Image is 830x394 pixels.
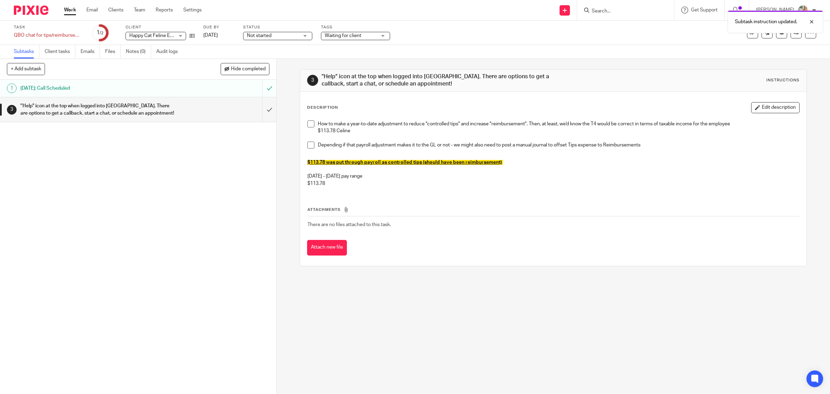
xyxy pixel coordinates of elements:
span: $113.78 was put through payroll as controlled tips (should have been reimbursement) [307,160,502,165]
h1: [DATE]: Call Scheduled [20,83,177,93]
a: Client tasks [45,45,75,59]
p: Subtask instruction updated. [735,18,797,25]
h1: ''Help" icon at the top when logged into [GEOGRAPHIC_DATA]. There are options to get a callback, ... [20,101,177,118]
p: [DATE] - [DATE] pay range [307,173,800,180]
div: 1 [7,83,17,93]
div: 3 [307,75,318,86]
a: Work [64,7,76,14]
button: Edit description [751,102,800,113]
button: Attach new file [307,240,347,256]
a: Team [134,7,145,14]
label: Tags [321,25,390,30]
span: There are no files attached to this task. [307,222,391,227]
a: Emails [81,45,100,59]
p: $113.78 [307,180,800,187]
p: How to make a year-to-date adjustment to reduce "controlled tips" and increase "reimbursement". T... [318,120,800,127]
div: 3 [7,105,17,115]
div: 1 [96,29,103,37]
div: Instructions [766,78,800,83]
img: MIC.jpg [797,5,809,16]
a: Settings [183,7,202,14]
span: Attachments [307,208,341,212]
img: Pixie [14,6,48,15]
p: $113.78 Celine [318,127,800,134]
span: Happy Cat Feline Essentials Ltd. [129,33,198,38]
button: Hide completed [221,63,269,75]
a: Reports [156,7,173,14]
a: Files [105,45,121,59]
small: /2 [100,31,103,35]
label: Client [126,25,195,30]
a: Subtasks [14,45,39,59]
span: [DATE] [203,33,218,38]
button: + Add subtask [7,63,45,75]
div: QBO chat for tips/reimbursements [14,32,83,39]
a: Email [86,7,98,14]
span: Waiting for client [325,33,361,38]
p: Description [307,105,338,110]
h1: ''Help" icon at the top when logged into [GEOGRAPHIC_DATA]. There are options to get a callback, ... [322,73,568,88]
p: Depending if that payroll adjustment makes it to the GL or not - we might also need to post a man... [318,142,800,149]
label: Due by [203,25,234,30]
label: Task [14,25,83,30]
span: Hide completed [231,66,266,72]
a: Clients [108,7,123,14]
a: Audit logs [156,45,183,59]
span: Not started [247,33,271,38]
a: Notes (0) [126,45,151,59]
label: Status [243,25,312,30]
